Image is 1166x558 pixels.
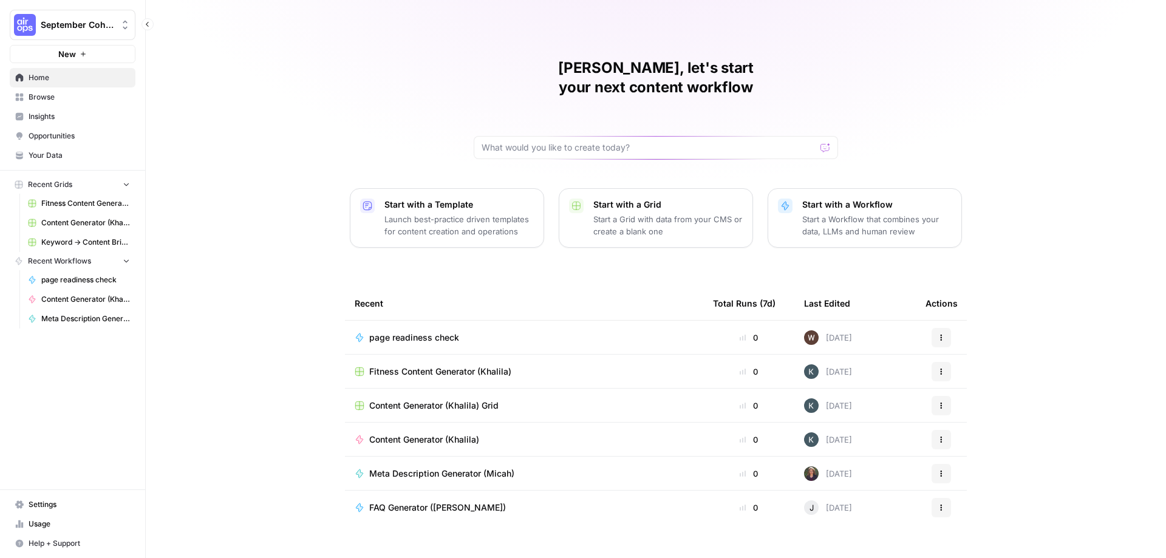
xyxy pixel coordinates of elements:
[14,14,36,36] img: September Cohort Logo
[10,45,135,63] button: New
[804,364,819,379] img: wnnsdyqcbyll0xvaac1xmfh8kzbf
[41,19,114,31] span: September Cohort
[10,495,135,514] a: Settings
[10,175,135,194] button: Recent Grids
[384,199,534,211] p: Start with a Template
[29,72,130,83] span: Home
[369,400,499,412] span: Content Generator (Khalila) Grid
[22,233,135,252] a: Keyword -> Content Brief -> Article [[PERSON_NAME]]
[810,502,814,514] span: J
[22,213,135,233] a: Content Generator (Khalila) Grid
[804,330,852,345] div: [DATE]
[559,188,753,248] button: Start with a GridStart a Grid with data from your CMS or create a blank one
[713,468,785,480] div: 0
[369,434,479,446] span: Content Generator (Khalila)
[802,213,952,237] p: Start a Workflow that combines your data, LLMs and human review
[10,107,135,126] a: Insights
[369,468,514,480] span: Meta Description Generator (Micah)
[713,502,785,514] div: 0
[28,179,72,190] span: Recent Grids
[41,313,130,324] span: Meta Description Generator (Micah)
[713,287,776,320] div: Total Runs (7d)
[58,48,76,60] span: New
[482,141,816,154] input: What would you like to create today?
[593,213,743,237] p: Start a Grid with data from your CMS or create a blank one
[926,287,958,320] div: Actions
[10,534,135,553] button: Help + Support
[804,364,852,379] div: [DATE]
[10,514,135,534] a: Usage
[355,434,694,446] a: Content Generator (Khalila)
[10,146,135,165] a: Your Data
[384,213,534,237] p: Launch best-practice driven templates for content creation and operations
[804,432,819,447] img: wnnsdyqcbyll0xvaac1xmfh8kzbf
[804,466,852,481] div: [DATE]
[29,131,130,141] span: Opportunities
[369,502,506,514] span: FAQ Generator ([PERSON_NAME])
[22,309,135,328] a: Meta Description Generator (Micah)
[29,519,130,529] span: Usage
[41,198,130,209] span: Fitness Content Generator (Khalila)
[713,434,785,446] div: 0
[28,256,91,267] span: Recent Workflows
[804,432,852,447] div: [DATE]
[593,199,743,211] p: Start with a Grid
[355,468,694,480] a: Meta Description Generator (Micah)
[29,92,130,103] span: Browse
[41,274,130,285] span: page readiness check
[355,287,694,320] div: Recent
[713,332,785,344] div: 0
[355,366,694,378] a: Fitness Content Generator (Khalila)
[802,199,952,211] p: Start with a Workflow
[713,400,785,412] div: 0
[10,68,135,87] a: Home
[22,290,135,309] a: Content Generator (Khalila)
[41,294,130,305] span: Content Generator (Khalila)
[713,366,785,378] div: 0
[29,111,130,122] span: Insights
[369,366,511,378] span: Fitness Content Generator (Khalila)
[804,466,819,481] img: prdtoxkaflvh0v91efe6wt880b6h
[10,87,135,107] a: Browse
[804,287,850,320] div: Last Edited
[350,188,544,248] button: Start with a TemplateLaunch best-practice driven templates for content creation and operations
[355,332,694,344] a: page readiness check
[768,188,962,248] button: Start with a WorkflowStart a Workflow that combines your data, LLMs and human review
[29,538,130,549] span: Help + Support
[41,217,130,228] span: Content Generator (Khalila) Grid
[10,252,135,270] button: Recent Workflows
[29,499,130,510] span: Settings
[10,10,135,40] button: Workspace: September Cohort
[369,332,459,344] span: page readiness check
[355,502,694,514] a: FAQ Generator ([PERSON_NAME])
[10,126,135,146] a: Opportunities
[22,194,135,213] a: Fitness Content Generator (Khalila)
[804,398,819,413] img: wnnsdyqcbyll0xvaac1xmfh8kzbf
[474,58,838,97] h1: [PERSON_NAME], let's start your next content workflow
[804,398,852,413] div: [DATE]
[804,330,819,345] img: rbni5xk9si5sg26zymgzm0e69vdu
[804,500,852,515] div: [DATE]
[41,237,130,248] span: Keyword -> Content Brief -> Article [[PERSON_NAME]]
[29,150,130,161] span: Your Data
[22,270,135,290] a: page readiness check
[355,400,694,412] a: Content Generator (Khalila) Grid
